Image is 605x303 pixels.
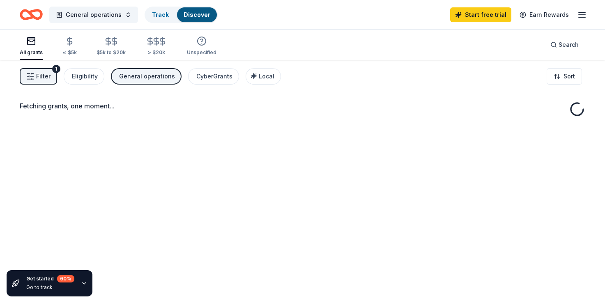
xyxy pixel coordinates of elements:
[20,68,57,85] button: Filter1
[26,275,74,282] div: Get started
[72,71,98,81] div: Eligibility
[145,7,218,23] button: TrackDiscover
[52,65,60,73] div: 1
[196,71,232,81] div: CyberGrants
[62,49,77,56] div: ≤ $5k
[20,33,43,60] button: All grants
[259,73,274,80] span: Local
[66,10,122,20] span: General operations
[20,49,43,56] div: All grants
[152,11,169,18] a: Track
[57,275,74,282] div: 60 %
[97,49,126,56] div: $5k to $20k
[62,33,77,60] button: ≤ $5k
[188,68,239,85] button: CyberGrants
[515,7,574,22] a: Earn Rewards
[145,33,167,60] button: > $20k
[64,68,104,85] button: Eligibility
[111,68,182,85] button: General operations
[97,33,126,60] button: $5k to $20k
[145,49,167,56] div: > $20k
[184,11,210,18] a: Discover
[26,284,74,291] div: Go to track
[246,68,281,85] button: Local
[547,68,582,85] button: Sort
[49,7,138,23] button: General operations
[450,7,511,22] a: Start free trial
[187,49,216,56] div: Unspecified
[119,71,175,81] div: General operations
[564,71,575,81] span: Sort
[544,37,585,53] button: Search
[36,71,51,81] span: Filter
[20,5,43,24] a: Home
[187,33,216,60] button: Unspecified
[559,40,579,50] span: Search
[20,101,585,111] div: Fetching grants, one moment...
